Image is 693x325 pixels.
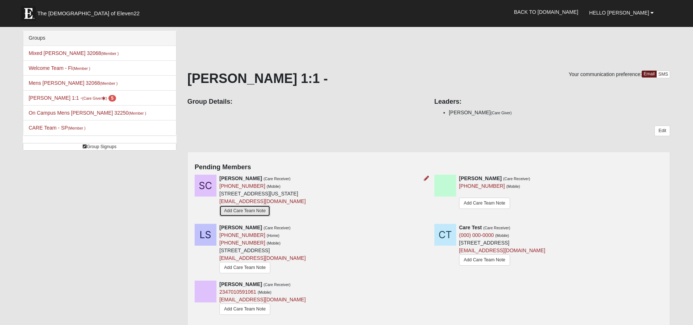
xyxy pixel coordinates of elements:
a: [PHONE_NUMBER] [459,183,505,189]
a: [PHONE_NUMBER] [219,183,265,189]
li: [PERSON_NAME] [449,109,670,116]
small: (Care Receiver) [263,177,290,181]
small: (Mobile) [267,241,280,245]
strong: [PERSON_NAME] [219,175,262,181]
a: The [DEMOGRAPHIC_DATA] of Eleven22 [17,3,163,21]
a: Add Care Team Note [459,254,510,266]
a: [PHONE_NUMBER] [219,232,265,238]
a: On Campus Mens [PERSON_NAME] 32250(Member ) [29,110,146,116]
small: (Mobile) [267,184,280,189]
small: (Care Receiver) [483,226,510,230]
small: (Member ) [68,126,85,130]
h4: Group Details: [187,98,423,106]
a: Email [642,71,657,78]
div: Groups [23,31,176,46]
h4: Leaders: [434,98,670,106]
a: CARE Team - SP(Member ) [29,125,85,131]
a: Back to [DOMAIN_NAME] [509,3,584,21]
small: (Care Receiver) [263,282,290,287]
small: (Care Giver ) [82,96,107,100]
a: SMS [656,71,670,78]
a: [EMAIL_ADDRESS][DOMAIN_NAME] [219,297,306,302]
span: number of pending members [108,95,116,102]
a: Add Care Team Note [219,262,270,273]
a: Mixed [PERSON_NAME] 32068(Member ) [29,50,119,56]
small: (Care Giver) [491,111,512,115]
a: (000) 000-0000 [459,232,494,238]
small: (Care Receiver) [263,226,290,230]
strong: [PERSON_NAME] [219,281,262,287]
small: (Mobile) [495,233,509,238]
h1: [PERSON_NAME] 1:1 - [187,71,670,86]
small: (Care Receiver) [503,177,530,181]
small: (Member ) [72,66,90,71]
small: (Member ) [128,111,146,115]
a: Add Care Team Note [459,198,510,209]
div: [STREET_ADDRESS][US_STATE] [219,175,306,218]
small: (Mobile) [258,290,271,294]
a: 2347010591061 [219,289,256,295]
strong: [PERSON_NAME] [459,175,502,181]
small: (Member ) [100,81,118,86]
a: Add Care Team Note [219,205,270,217]
a: [EMAIL_ADDRESS][DOMAIN_NAME] [219,198,306,204]
small: (Mobile) [506,184,520,189]
h4: Pending Members [195,163,663,171]
div: [STREET_ADDRESS] [219,224,306,275]
small: (Member ) [101,51,119,56]
small: (Home) [267,233,279,238]
span: The [DEMOGRAPHIC_DATA] of Eleven22 [37,10,140,17]
a: Welcome Team - FI(Member ) [29,65,90,71]
span: Hello [PERSON_NAME] [589,10,649,16]
a: Edit [654,126,670,136]
div: [STREET_ADDRESS] [459,224,545,267]
a: [EMAIL_ADDRESS][DOMAIN_NAME] [219,255,306,261]
img: Eleven22 logo [21,6,36,21]
a: Add Care Team Note [219,304,270,315]
a: [PHONE_NUMBER] [219,240,265,246]
strong: Care Test [459,225,482,230]
a: Group Signups [23,143,176,151]
a: [EMAIL_ADDRESS][DOMAIN_NAME] [459,247,545,253]
a: Mens [PERSON_NAME] 32068(Member ) [29,80,118,86]
a: [PERSON_NAME] 1:1 -(Care Giver) 5 [29,95,116,101]
a: Hello [PERSON_NAME] [584,4,660,22]
strong: [PERSON_NAME] [219,225,262,230]
span: Your communication preference: [569,71,642,77]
